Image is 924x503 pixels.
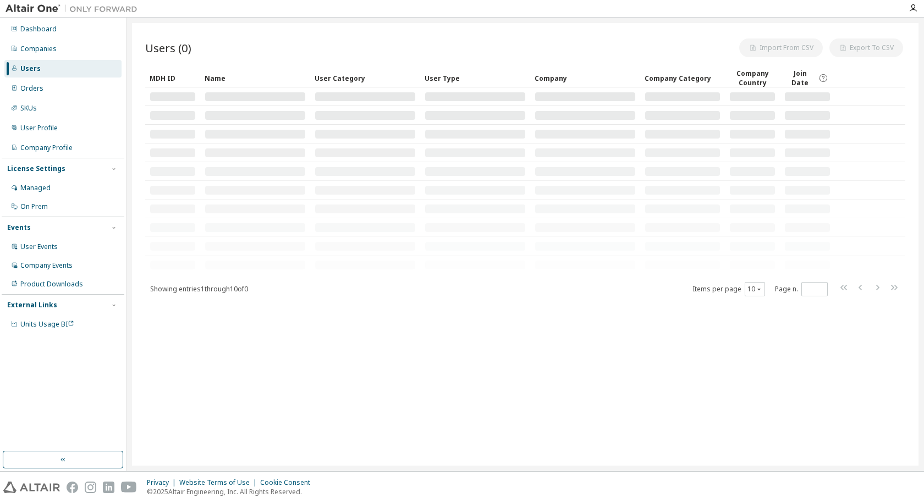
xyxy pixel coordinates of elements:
div: Orders [20,84,43,93]
div: SKUs [20,104,37,113]
button: Export To CSV [829,38,903,57]
div: Companies [20,45,57,53]
svg: Date when the user was first added or directly signed up. If the user was deleted and later re-ad... [818,73,828,83]
div: Dashboard [20,25,57,34]
div: User Profile [20,124,58,132]
div: Cookie Consent [260,478,317,487]
div: MDH ID [150,69,196,87]
img: Altair One [5,3,143,14]
div: Managed [20,184,51,192]
div: On Prem [20,202,48,211]
span: Showing entries 1 through 10 of 0 [150,284,248,294]
div: Website Terms of Use [179,478,260,487]
span: Items per page [692,282,765,296]
div: Events [7,223,31,232]
div: License Settings [7,164,65,173]
img: instagram.svg [85,482,96,493]
span: Join Date [784,69,816,87]
div: Product Downloads [20,280,83,289]
div: User Category [315,69,416,87]
div: Name [205,69,306,87]
img: youtube.svg [121,482,137,493]
div: Company Events [20,261,73,270]
div: Company Profile [20,143,73,152]
div: Company Category [645,69,721,87]
span: Users (0) [145,40,191,56]
span: Units Usage BI [20,319,74,329]
img: linkedin.svg [103,482,114,493]
div: Company Country [729,69,776,87]
div: Company [535,69,636,87]
img: altair_logo.svg [3,482,60,493]
div: External Links [7,301,57,309]
button: 10 [747,285,762,294]
p: © 2025 Altair Engineering, Inc. All Rights Reserved. [147,487,317,496]
button: Import From CSV [739,38,823,57]
span: Page n. [775,282,828,296]
div: User Events [20,242,58,251]
img: facebook.svg [67,482,78,493]
div: Privacy [147,478,179,487]
div: User Type [425,69,526,87]
div: Users [20,64,41,73]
